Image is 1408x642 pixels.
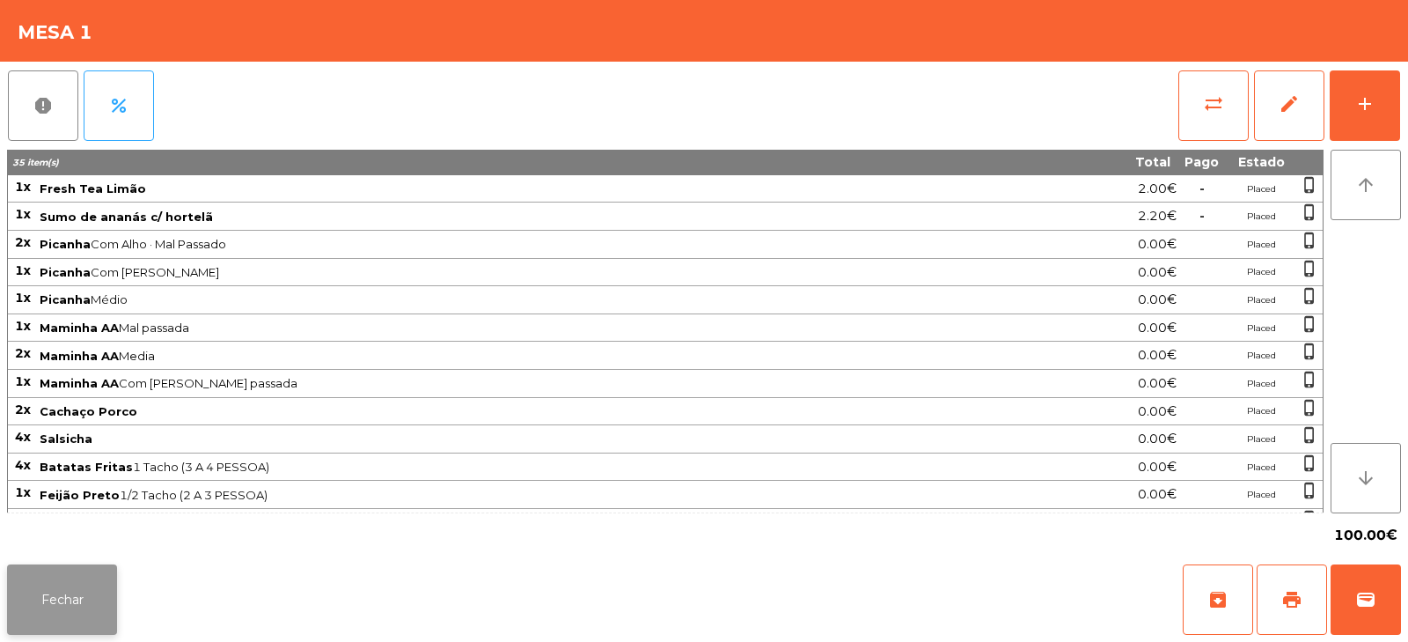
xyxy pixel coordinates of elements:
[40,376,995,390] span: Com [PERSON_NAME] passada
[40,237,91,251] span: Picanha
[15,318,31,334] span: 1x
[1226,481,1296,509] td: Placed
[84,70,154,141] button: percent
[40,292,995,306] span: Médio
[1178,70,1249,141] button: sync_alt
[1138,316,1177,340] span: 0.00€
[40,432,92,446] span: Salsicha
[15,429,31,445] span: 4x
[1301,203,1318,221] span: phone_iphone
[1331,443,1401,513] button: arrow_downward
[1330,70,1400,141] button: add
[40,181,146,196] span: Fresh Tea Limão
[1138,455,1177,479] span: 0.00€
[1138,400,1177,424] span: 0.00€
[1254,70,1324,141] button: edit
[1301,371,1318,388] span: phone_iphone
[997,149,1177,175] th: Total
[1138,511,1177,535] span: 0.00€
[40,404,137,418] span: Cachaço Porco
[1226,149,1296,175] th: Estado
[1226,314,1296,343] td: Placed
[40,265,995,279] span: Com [PERSON_NAME]
[15,179,31,195] span: 1x
[40,210,213,224] span: Sumo de ananás c/ hortelã
[1281,589,1302,610] span: print
[1138,261,1177,284] span: 0.00€
[1226,342,1296,370] td: Placed
[1301,510,1318,528] span: phone_iphone
[1301,176,1318,194] span: phone_iphone
[15,345,31,361] span: 2x
[1301,260,1318,277] span: phone_iphone
[12,157,59,168] span: 35 item(s)
[1138,427,1177,451] span: 0.00€
[1138,343,1177,367] span: 0.00€
[108,95,129,116] span: percent
[1138,483,1177,506] span: 0.00€
[15,484,31,500] span: 1x
[1257,565,1327,635] button: print
[1301,232,1318,249] span: phone_iphone
[1138,232,1177,256] span: 0.00€
[1138,288,1177,312] span: 0.00€
[40,321,119,335] span: Maminha AA
[1355,174,1376,196] i: arrow_upward
[18,19,92,46] h4: Mesa 1
[1331,150,1401,220] button: arrow_upward
[15,457,31,473] span: 4x
[15,513,31,528] span: 4x
[1226,370,1296,398] td: Placed
[1226,286,1296,314] td: Placed
[40,376,119,390] span: Maminha AA
[1301,482,1318,499] span: phone_iphone
[40,488,995,502] span: 1/2 Tacho (2 A 3 PESSOA)
[1138,372,1177,395] span: 0.00€
[1279,93,1300,114] span: edit
[1226,231,1296,259] td: Placed
[40,460,133,474] span: Batatas Fritas
[33,95,54,116] span: report
[40,292,91,306] span: Picanha
[1199,181,1205,196] span: -
[1226,398,1296,426] td: Placed
[1226,175,1296,203] td: Placed
[1138,204,1177,228] span: 2.20€
[1226,454,1296,482] td: Placed
[1203,93,1224,114] span: sync_alt
[15,402,31,417] span: 2x
[1301,454,1318,472] span: phone_iphone
[1301,399,1318,417] span: phone_iphone
[40,349,119,363] span: Maminha AA
[1301,343,1318,360] span: phone_iphone
[1226,509,1296,537] td: Placed
[1331,565,1401,635] button: wallet
[40,265,91,279] span: Picanha
[1355,589,1376,610] span: wallet
[15,290,31,306] span: 1x
[8,70,78,141] button: report
[1207,589,1228,610] span: archive
[15,262,31,278] span: 1x
[1138,177,1177,201] span: 2.00€
[1199,208,1205,224] span: -
[1301,426,1318,444] span: phone_iphone
[1177,149,1226,175] th: Pago
[40,349,995,363] span: Media
[40,237,995,251] span: Com Alho · Mal Passado
[15,373,31,389] span: 1x
[1183,565,1253,635] button: archive
[1354,93,1375,114] div: add
[15,234,31,250] span: 2x
[1334,522,1397,549] span: 100.00€
[1226,259,1296,287] td: Placed
[15,206,31,222] span: 1x
[1226,425,1296,454] td: Placed
[1226,203,1296,231] td: Placed
[40,460,995,474] span: 1 Tacho (3 A 4 PESSOA)
[40,321,995,335] span: Mal passada
[1301,315,1318,333] span: phone_iphone
[1301,287,1318,305] span: phone_iphone
[1355,468,1376,489] i: arrow_downward
[7,565,117,635] button: Fechar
